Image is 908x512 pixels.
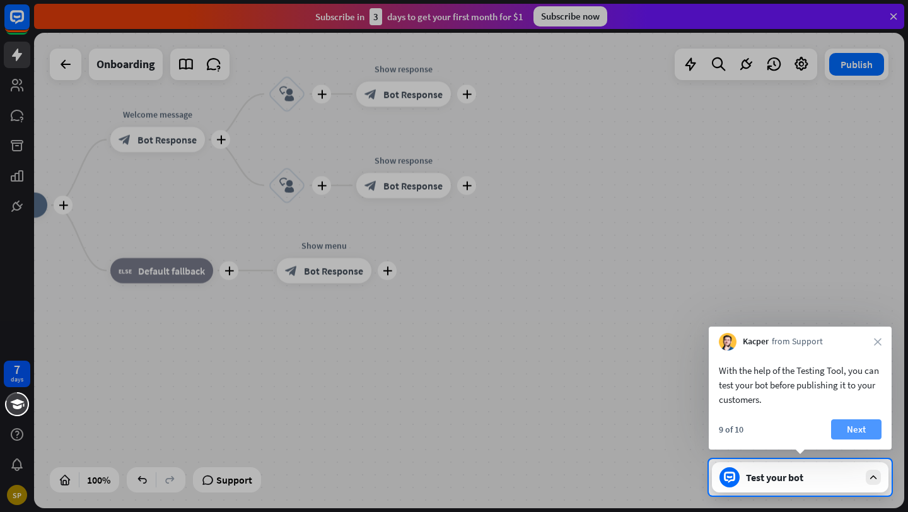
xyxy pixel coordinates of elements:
i: close [874,338,882,346]
span: from Support [772,335,823,348]
div: 9 of 10 [719,424,743,435]
span: Kacper [743,335,769,348]
div: With the help of the Testing Tool, you can test your bot before publishing it to your customers. [719,363,882,407]
button: Next [831,419,882,439]
button: Open LiveChat chat widget [10,5,48,43]
div: Test your bot [746,471,859,484]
